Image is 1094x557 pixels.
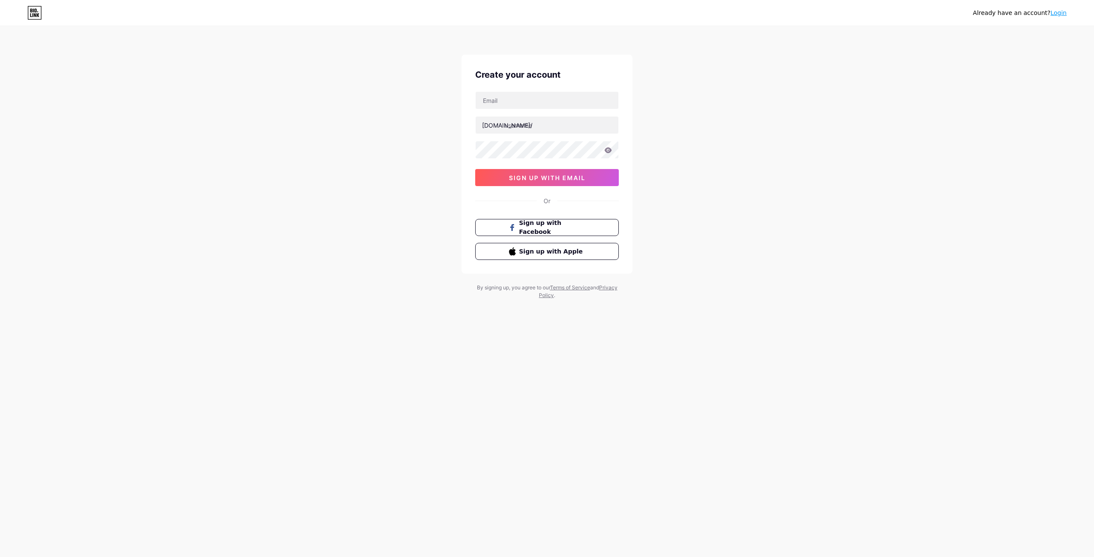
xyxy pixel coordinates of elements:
[544,196,550,205] div: Or
[1050,9,1067,16] a: Login
[550,284,590,291] a: Terms of Service
[509,174,585,181] span: sign up with email
[475,68,619,81] div: Create your account
[476,117,618,134] input: username
[475,219,619,236] button: Sign up with Facebook
[476,92,618,109] input: Email
[475,243,619,260] button: Sign up with Apple
[474,284,620,299] div: By signing up, you agree to our and .
[973,9,1067,17] div: Already have an account?
[482,121,532,130] div: [DOMAIN_NAME]/
[519,219,585,236] span: Sign up with Facebook
[519,247,585,256] span: Sign up with Apple
[475,169,619,186] button: sign up with email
